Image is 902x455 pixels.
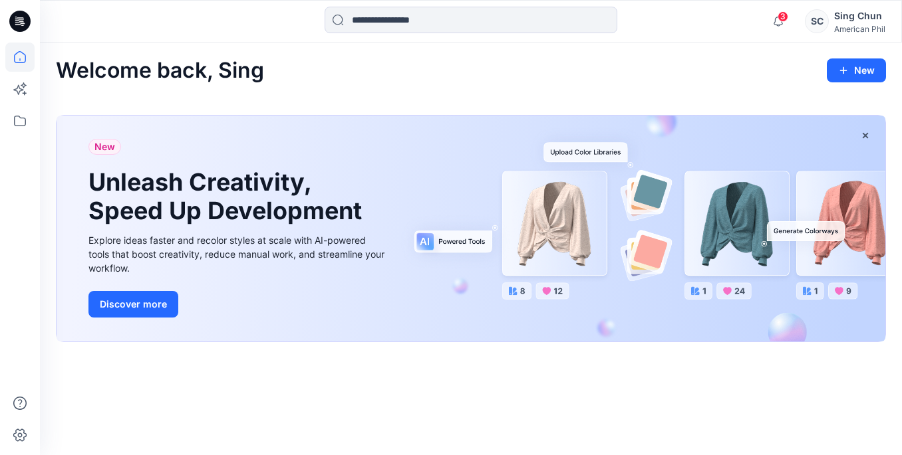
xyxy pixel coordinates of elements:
a: Discover more [88,291,388,318]
div: American Phil [834,24,885,34]
h2: Welcome back, Sing [56,58,264,83]
div: SC [805,9,829,33]
button: New [827,58,886,82]
button: Discover more [88,291,178,318]
div: Explore ideas faster and recolor styles at scale with AI-powered tools that boost creativity, red... [88,233,388,275]
h1: Unleash Creativity, Speed Up Development [88,168,368,225]
span: New [94,139,115,155]
span: 3 [778,11,788,22]
div: Sing Chun [834,8,885,24]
